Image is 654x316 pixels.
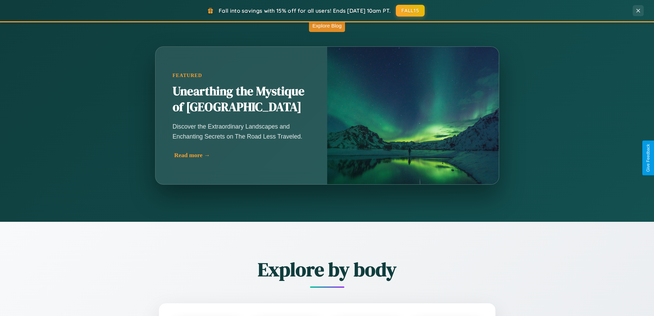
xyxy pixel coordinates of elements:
[396,5,425,17] button: FALL15
[121,256,533,283] h2: Explore by body
[173,73,310,78] div: Featured
[646,144,651,172] div: Give Feedback
[173,122,310,141] p: Discover the Extraordinary Landscapes and Enchanting Secrets on The Road Less Traveled.
[219,7,391,14] span: Fall into savings with 15% off for all users! Ends [DATE] 10am PT.
[174,152,312,159] div: Read more →
[173,84,310,115] h2: Unearthing the Mystique of [GEOGRAPHIC_DATA]
[309,19,345,32] button: Explore Blog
